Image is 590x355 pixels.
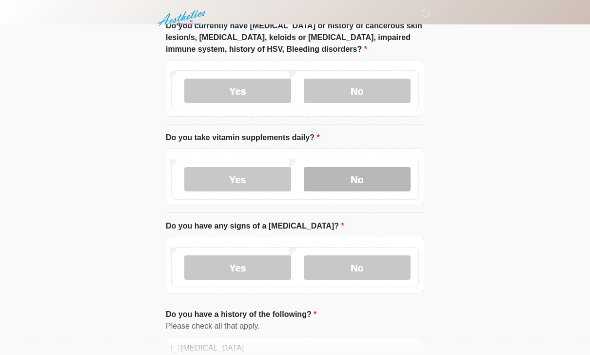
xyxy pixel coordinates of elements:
label: Do you currently have [MEDICAL_DATA] or history of cancerous skin lesion/s, [MEDICAL_DATA], keloi... [166,21,424,56]
label: Do you have a history of the following? [166,309,316,321]
label: No [304,79,411,104]
img: Aesthetics by Emediate Cure Logo [156,7,209,30]
label: Do you take vitamin supplements daily? [166,132,320,144]
label: No [304,256,411,280]
label: No [304,167,411,192]
input: [MEDICAL_DATA] [171,345,179,353]
label: Yes [184,79,291,104]
label: Yes [184,167,291,192]
div: Please check all that apply. [166,321,424,333]
label: Yes [184,256,291,280]
label: Do you have any signs of a [MEDICAL_DATA]? [166,221,344,232]
label: [MEDICAL_DATA] [181,343,419,355]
